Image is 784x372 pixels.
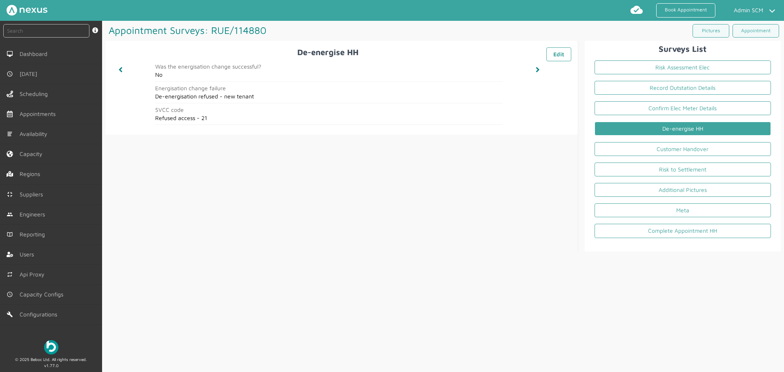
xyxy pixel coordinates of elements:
a: Appointment [733,24,779,38]
a: Risk Assessment Elec [595,60,771,74]
img: scheduling-left-menu.svg [7,91,13,97]
span: Reporting [20,231,48,238]
span: Capacity [20,151,46,157]
a: Confirm Elec Meter Details [595,101,771,115]
img: md-build.svg [7,311,13,318]
a: Customer Handover [595,142,771,156]
img: md-list.svg [7,131,13,137]
img: capacity-left-menu.svg [7,151,13,157]
a: Record Outstation Details [595,81,771,95]
img: Nexus [7,5,47,16]
img: user-left-menu.svg [7,251,13,258]
img: Beboc Logo [44,340,58,354]
img: appointments-left-menu.svg [7,111,13,117]
span: Scheduling [20,91,51,97]
img: md-repeat.svg [7,271,13,278]
h1: Appointment Surveys: RUE/114880 ️️️ [105,21,443,40]
h2: Was the energisation change successful? [155,63,503,70]
span: Dashboard [20,51,51,57]
h2: SVCC code [155,107,503,113]
span: Api Proxy [20,271,48,278]
span: Capacity Configs [20,291,67,298]
a: Pictures [693,24,729,38]
h2: Surveys List [588,44,777,53]
img: regions.left-menu.svg [7,171,13,177]
a: Edit [546,47,571,61]
h2: De-energisation refused - new tenant [155,93,503,100]
a: Complete Appointment HH [595,224,771,238]
img: md-people.svg [7,211,13,218]
span: Regions [20,171,43,177]
span: Availability [20,131,51,137]
img: md-cloud-done.svg [630,3,643,16]
span: Appointments [20,111,59,117]
span: Engineers [20,211,48,218]
img: md-book.svg [7,231,13,238]
h2: Energisation change failure [155,85,503,91]
img: md-desktop.svg [7,51,13,57]
h2: De-energise HH ️️️ [112,47,571,57]
img: md-time.svg [7,291,13,298]
a: De-energise HH [595,122,771,136]
input: Search by: Ref, PostCode, MPAN, MPRN, Account, Customer [3,24,89,38]
a: Meta [595,203,771,217]
span: [DATE] [20,71,40,77]
img: md-contract.svg [7,191,13,198]
span: Suppliers [20,191,46,198]
span: Users [20,251,37,258]
h2: No [155,71,503,78]
a: Additional Pictures [595,183,771,197]
h2: Refused access - 21 [155,115,503,121]
a: Risk to Settlement [595,163,771,176]
img: md-time.svg [7,71,13,77]
span: Configurations [20,311,60,318]
a: Book Appointment [656,3,715,18]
